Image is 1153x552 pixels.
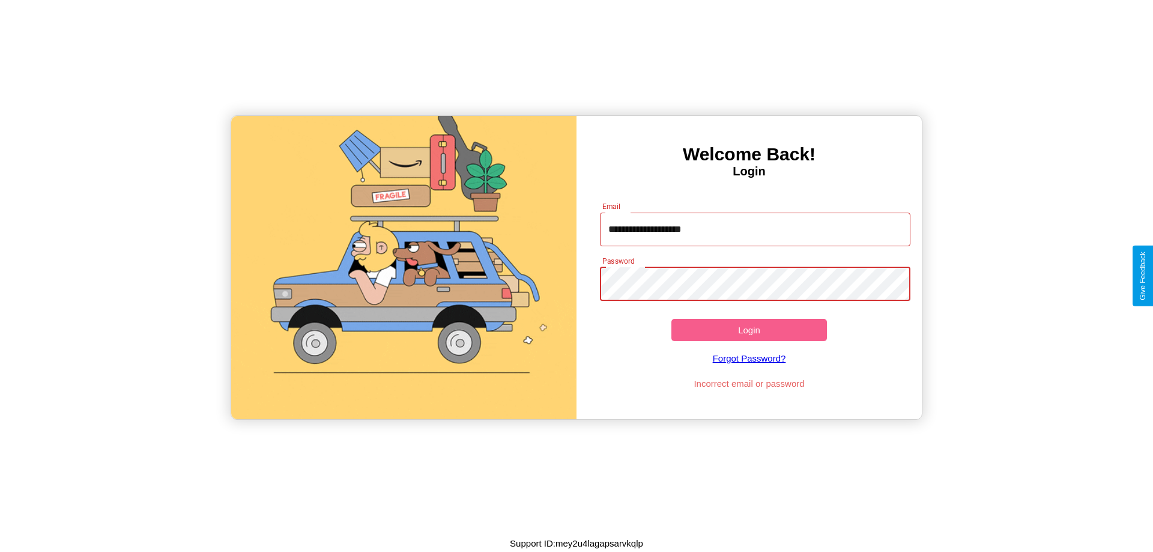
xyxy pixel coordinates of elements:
button: Login [671,319,827,341]
label: Password [602,256,634,266]
h3: Welcome Back! [576,144,922,165]
img: gif [231,116,576,419]
a: Forgot Password? [594,341,905,375]
label: Email [602,201,621,211]
h4: Login [576,165,922,178]
p: Support ID: mey2u4lagapsarvkqlp [510,535,643,551]
p: Incorrect email or password [594,375,905,392]
div: Give Feedback [1139,252,1147,300]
